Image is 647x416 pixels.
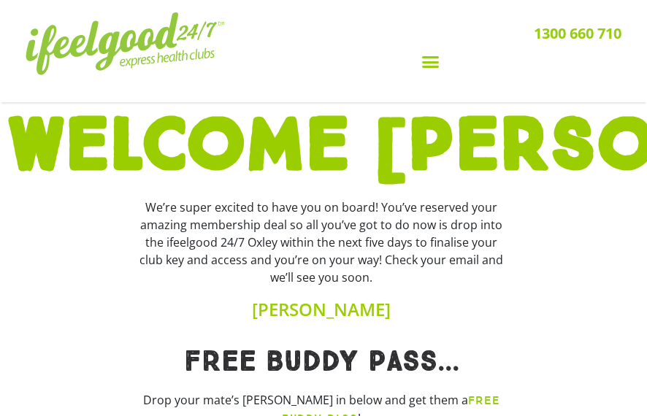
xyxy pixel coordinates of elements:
[137,347,506,377] h1: Free Buddy pass...
[137,301,506,318] h4: [PERSON_NAME]
[534,23,621,43] a: 1300 660 710
[137,199,506,286] div: We’re super excited to have you on board! You’ve reserved your amazing membership deal so all you...
[7,109,640,184] h1: WELCOME [PERSON_NAME]!
[240,48,621,76] div: Menu Toggle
